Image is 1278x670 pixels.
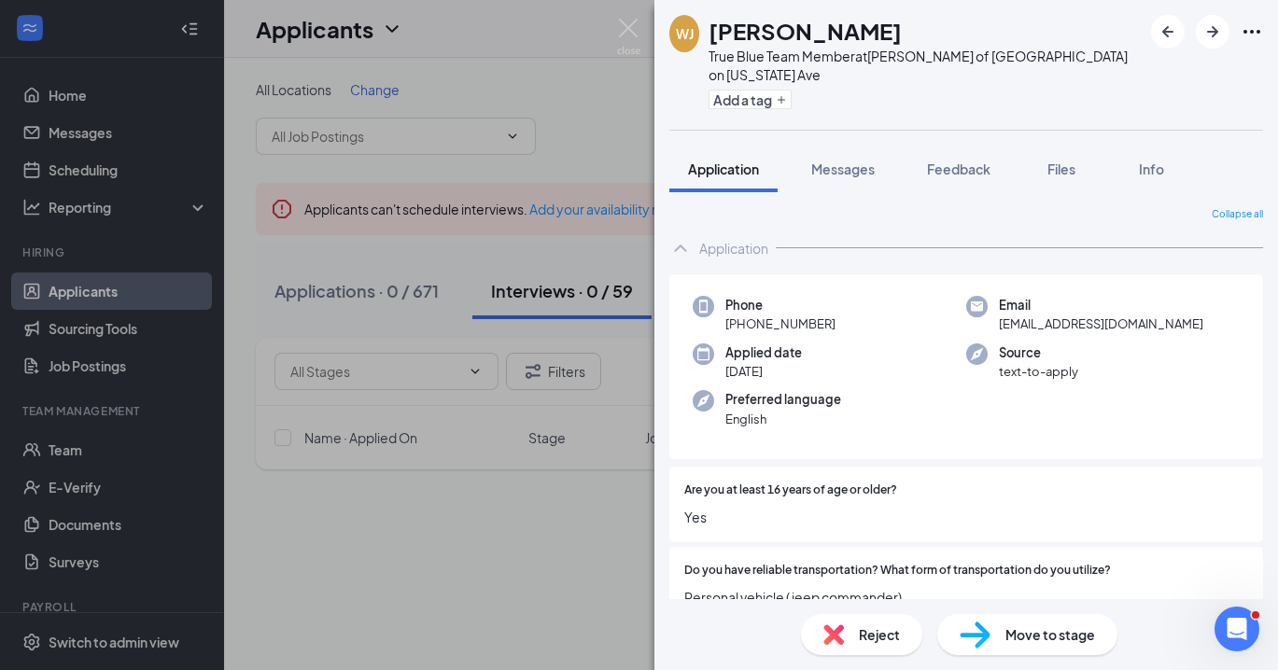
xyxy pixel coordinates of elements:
[811,161,875,177] span: Messages
[709,47,1142,84] div: True Blue Team Member at [PERSON_NAME] of [GEOGRAPHIC_DATA] on [US_STATE] Ave
[709,90,792,109] button: PlusAdd a tag
[725,362,802,381] span: [DATE]
[999,314,1203,333] span: [EMAIL_ADDRESS][DOMAIN_NAME]
[776,94,787,105] svg: Plus
[859,624,900,645] span: Reject
[999,362,1078,381] span: text-to-apply
[1151,15,1185,49] button: ArrowLeftNew
[999,343,1078,362] span: Source
[684,562,1111,579] span: Do you have reliable transportation? What form of transportation do you utilize?
[1212,207,1263,222] span: Collapse all
[999,296,1203,314] span: Email
[1047,161,1075,177] span: Files
[725,314,836,333] span: [PHONE_NUMBER]
[725,390,841,409] span: Preferred language
[1157,21,1179,43] svg: ArrowLeftNew
[725,296,836,314] span: Phone
[684,507,1248,527] span: Yes
[1139,161,1164,177] span: Info
[676,24,694,43] div: WJ
[684,587,1248,607] span: Personal vehicle ( jeep commander)
[725,343,802,362] span: Applied date
[1005,624,1095,645] span: Move to stage
[1241,21,1263,43] svg: Ellipses
[1196,15,1229,49] button: ArrowRight
[1215,607,1259,651] iframe: Intercom live chat
[725,410,841,428] span: English
[699,239,768,258] div: Application
[669,237,692,259] svg: ChevronUp
[688,161,759,177] span: Application
[927,161,990,177] span: Feedback
[709,15,902,47] h1: [PERSON_NAME]
[1201,21,1224,43] svg: ArrowRight
[684,482,897,499] span: Are you at least 16 years of age or older?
